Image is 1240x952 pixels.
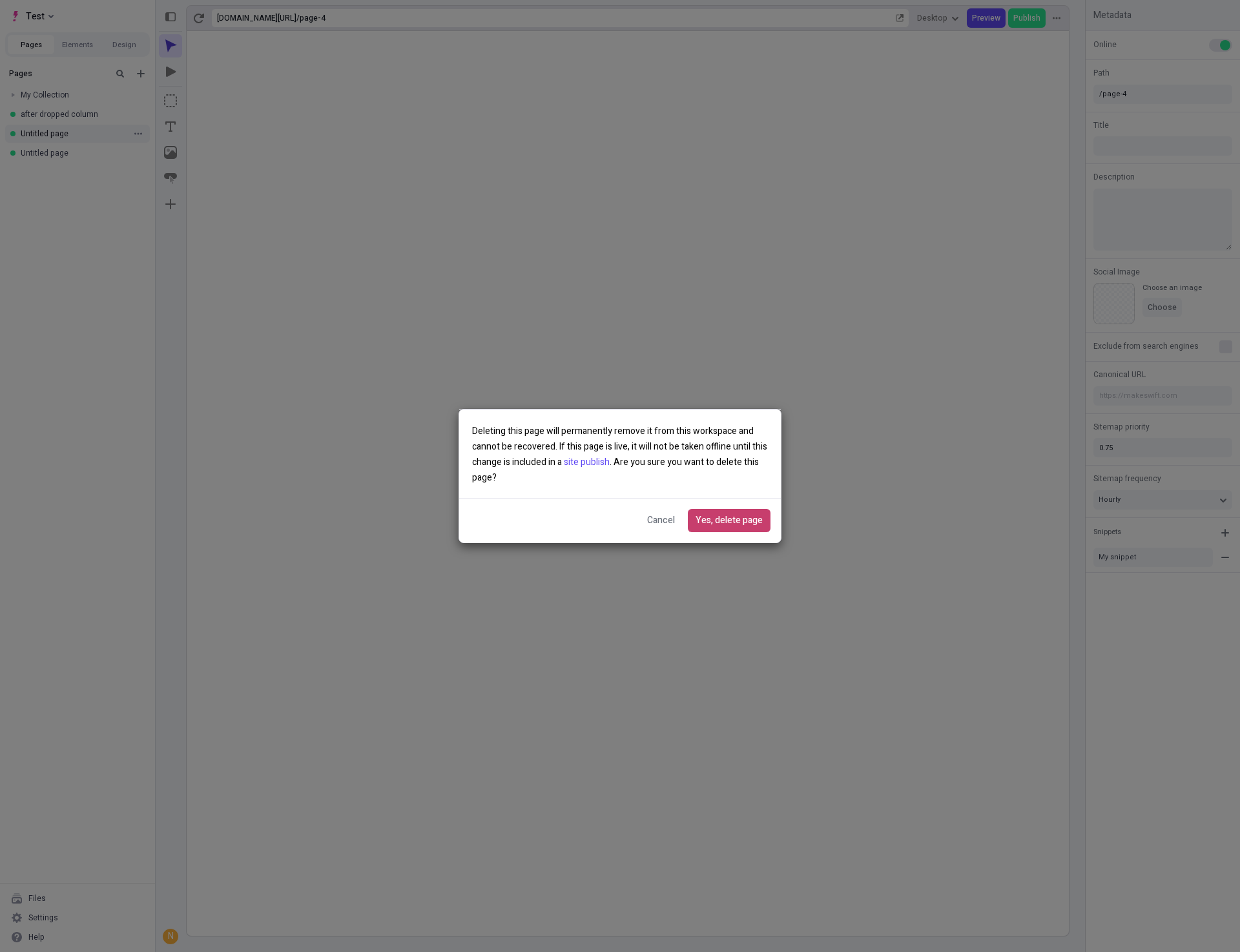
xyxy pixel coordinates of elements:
[472,424,767,484] span: Deleting this page will permanently remove it from this workspace and cannot be recovered. If thi...
[696,513,763,528] span: Yes, delete page
[688,509,770,532] button: Yes, delete page
[639,509,683,532] button: Cancel
[564,455,610,469] a: site publish
[647,513,675,528] span: Cancel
